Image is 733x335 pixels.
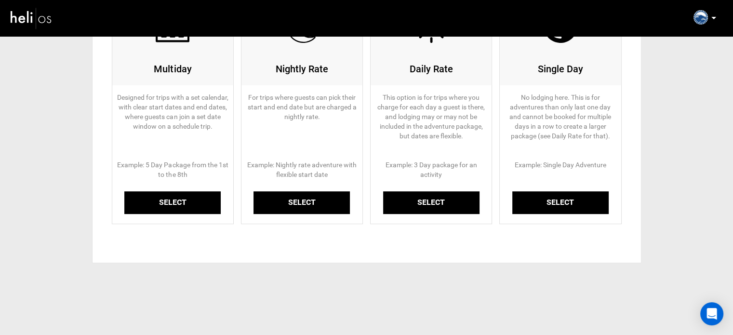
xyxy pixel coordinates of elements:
img: heli-logo [10,5,53,31]
a: Select [124,191,221,214]
p: This option is for trips where you charge for each day a guest is there, and lodging may or may n... [371,85,492,148]
p: No lodging here. This is for adventures than only last one day and cannot be booked for multiple ... [500,85,621,148]
p: Example: Single Day Adventure [510,153,611,187]
div: Nightly Rate [246,62,358,76]
p: For trips where guests can pick their start and end date but are charged a nightly rate. [241,85,363,148]
div: Open Intercom Messenger [700,302,723,325]
p: Example: 5 Day Package from the 1st to the 8th [112,153,234,187]
a: Select [253,191,350,214]
div: Multiday [117,62,229,76]
div: Single Day [505,62,616,76]
a: Select [383,191,480,214]
a: Select [512,191,609,214]
p: Example: 3 Day package for an activity [371,153,492,187]
p: Designed for trips with a set calendar, with clear start dates and end dates, where guests can jo... [112,85,234,148]
p: Example: Nightly rate adventure with flexible start date [241,153,363,187]
div: Daily Rate [375,62,487,76]
img: 81b8b1873b693b634ec30c298c789820.png [693,10,708,25]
